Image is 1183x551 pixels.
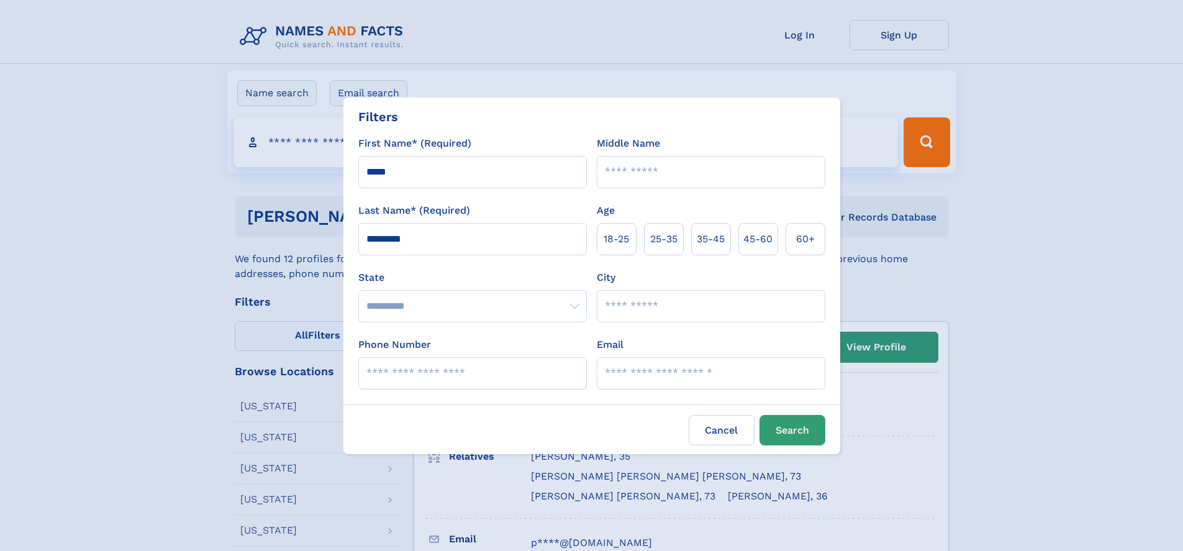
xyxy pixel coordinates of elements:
[597,270,615,285] label: City
[597,337,623,352] label: Email
[743,232,773,247] span: 45‑60
[604,232,629,247] span: 18‑25
[697,232,725,247] span: 35‑45
[358,270,587,285] label: State
[597,136,660,151] label: Middle Name
[650,232,678,247] span: 25‑35
[358,203,470,218] label: Last Name* (Required)
[689,415,755,445] label: Cancel
[796,232,815,247] span: 60+
[759,415,825,445] button: Search
[597,203,615,218] label: Age
[358,337,431,352] label: Phone Number
[358,107,398,126] div: Filters
[358,136,471,151] label: First Name* (Required)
